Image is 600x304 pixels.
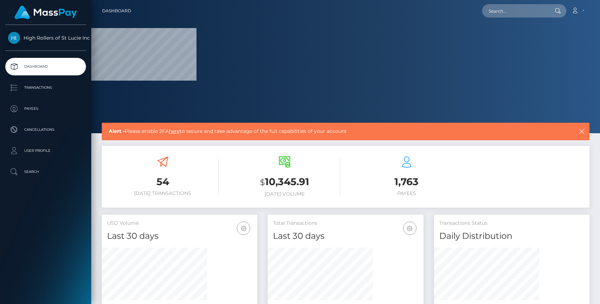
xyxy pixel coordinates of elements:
[351,190,462,196] h6: Payees
[109,128,531,135] span: Please enable 2FA to secure and take advantage of the full capabilities of your account
[5,79,86,96] a: Transactions
[8,32,20,44] img: High Rollers of St Lucie Inc
[107,230,252,242] h4: Last 30 days
[169,128,180,134] a: here
[8,61,83,72] p: Dashboard
[5,35,86,41] span: High Rollers of St Lucie Inc
[439,230,584,242] h4: Daily Distribution
[8,103,83,114] p: Payees
[14,6,77,19] img: MassPay Logo
[107,175,219,189] h3: 54
[482,4,548,18] input: Search...
[5,163,86,181] a: Search
[260,177,265,187] small: $
[229,191,341,197] h6: [DATE] Volume
[8,146,83,156] p: User Profile
[8,124,83,135] p: Cancellations
[439,220,584,227] h5: Transactions Status
[107,220,252,227] h5: USD Volume
[5,142,86,160] a: User Profile
[109,128,125,134] b: Alert -
[273,220,418,227] h5: Total Transactions
[107,190,219,196] h6: [DATE] Transactions
[273,230,418,242] h4: Last 30 days
[5,100,86,117] a: Payees
[5,58,86,75] a: Dashboard
[5,121,86,139] a: Cancellations
[229,175,341,189] h3: 10,345.91
[8,167,83,177] p: Search
[8,82,83,93] p: Transactions
[351,175,462,189] h3: 1,763
[102,4,131,18] a: Dashboard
